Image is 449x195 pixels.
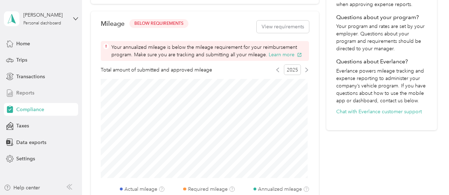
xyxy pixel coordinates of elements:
[134,21,183,27] span: BELOW REQUIREMENTS
[336,13,427,22] h4: Questions about your program?
[336,108,422,115] button: Chat with Everlance customer support
[16,155,35,162] span: Settings
[336,23,427,52] p: Your program and rates are set by your employer. Questions about your program and requirements sh...
[23,21,61,25] div: Personal dashboard
[129,19,188,28] button: BELOW REQUIREMENTS
[336,57,427,66] h4: Questions about Everlance?
[257,21,309,33] button: View requirements
[188,185,228,193] label: Required mileage
[16,139,46,146] span: Data exports
[23,11,68,19] div: [PERSON_NAME]
[409,155,449,195] iframe: Everlance-gr Chat Button Frame
[16,40,30,47] span: Home
[4,184,40,191] button: Help center
[101,20,124,27] h2: Mileage
[16,106,44,113] span: Compliance
[111,44,307,58] span: Your annualized mileage is below the mileage requirement for your reimbursement program. Make sur...
[16,122,29,130] span: Taxes
[284,64,301,75] span: 2025
[124,185,157,193] label: Actual mileage
[269,51,302,58] button: Learn more
[101,66,212,74] span: Total amount of submitted and approved mileage
[336,67,427,104] p: Everlance powers mileage tracking and expense reporting to administer your company’s vehicle prog...
[16,56,27,64] span: Trips
[16,89,34,97] span: Reports
[16,73,45,80] span: Transactions
[258,185,302,193] label: Annualized mileage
